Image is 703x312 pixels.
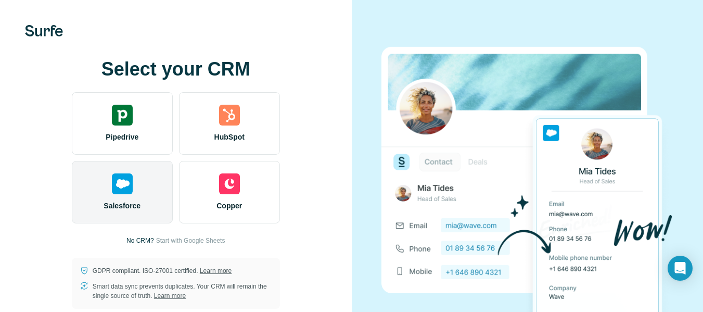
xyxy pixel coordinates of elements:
button: Start with Google Sheets [156,236,225,245]
div: Open Intercom Messenger [668,256,693,281]
p: GDPR compliant. ISO-27001 certified. [93,266,232,276]
p: Smart data sync prevents duplicates. Your CRM will remain the single source of truth. [93,282,272,301]
span: Pipedrive [106,132,138,142]
span: Copper [216,201,242,211]
img: copper's logo [219,173,240,194]
img: pipedrive's logo [112,105,133,126]
img: Surfe's logo [25,25,63,36]
h1: Select your CRM [72,59,280,80]
span: Salesforce [104,201,140,211]
a: Learn more [200,267,232,274]
span: HubSpot [214,132,245,142]
img: hubspot's logo [219,105,240,126]
a: Learn more [154,292,186,299]
img: salesforce's logo [112,173,133,194]
p: No CRM? [126,236,154,245]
